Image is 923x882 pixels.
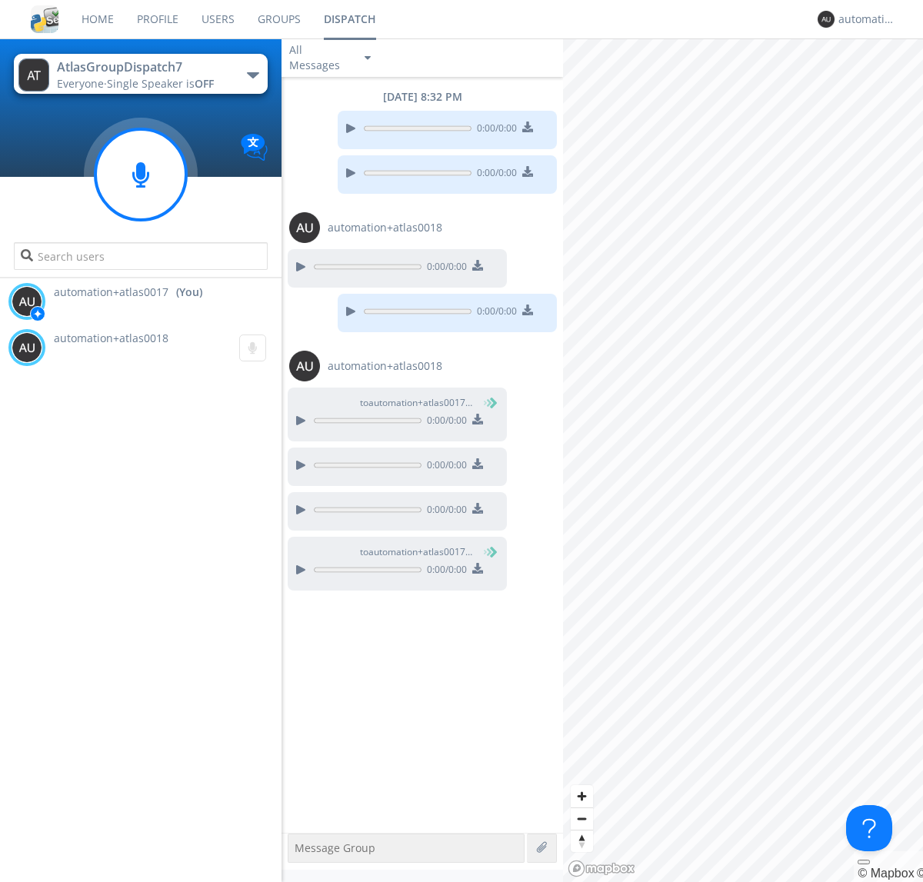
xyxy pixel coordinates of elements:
[846,805,892,851] iframe: Toggle Customer Support
[360,396,475,410] span: to automation+atlas0017
[54,285,168,300] span: automation+atlas0017
[472,458,483,469] img: download media button
[422,458,467,475] span: 0:00 / 0:00
[522,121,533,132] img: download media button
[57,76,230,92] div: Everyone ·
[473,396,496,409] span: (You)
[571,830,593,852] button: Reset bearing to north
[858,867,914,880] a: Mapbox
[289,212,320,243] img: 373638.png
[12,332,42,363] img: 373638.png
[471,305,517,321] span: 0:00 / 0:00
[195,76,214,91] span: OFF
[14,54,267,94] button: AtlasGroupDispatch7Everyone·Single Speaker isOFF
[471,121,517,138] span: 0:00 / 0:00
[838,12,896,27] div: automation+atlas0017
[571,785,593,807] button: Zoom in
[522,305,533,315] img: download media button
[571,807,593,830] button: Zoom out
[471,166,517,183] span: 0:00 / 0:00
[472,563,483,574] img: download media button
[568,860,635,877] a: Mapbox logo
[472,414,483,424] img: download media button
[289,42,351,73] div: All Messages
[422,503,467,520] span: 0:00 / 0:00
[818,11,835,28] img: 373638.png
[57,58,230,76] div: AtlasGroupDispatch7
[365,56,371,60] img: caret-down-sm.svg
[176,285,202,300] div: (You)
[289,351,320,381] img: 373638.png
[328,358,442,374] span: automation+atlas0018
[31,5,58,33] img: cddb5a64eb264b2086981ab96f4c1ba7
[422,563,467,580] span: 0:00 / 0:00
[858,860,870,864] button: Toggle attribution
[12,286,42,317] img: 373638.png
[522,166,533,177] img: download media button
[422,260,467,277] span: 0:00 / 0:00
[14,242,267,270] input: Search users
[107,76,214,91] span: Single Speaker is
[282,89,563,105] div: [DATE] 8:32 PM
[328,220,442,235] span: automation+atlas0018
[422,414,467,431] span: 0:00 / 0:00
[473,545,496,558] span: (You)
[54,331,168,345] span: automation+atlas0018
[472,503,483,514] img: download media button
[571,808,593,830] span: Zoom out
[360,545,475,559] span: to automation+atlas0017
[472,260,483,271] img: download media button
[18,58,49,92] img: 373638.png
[241,134,268,161] img: Translation enabled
